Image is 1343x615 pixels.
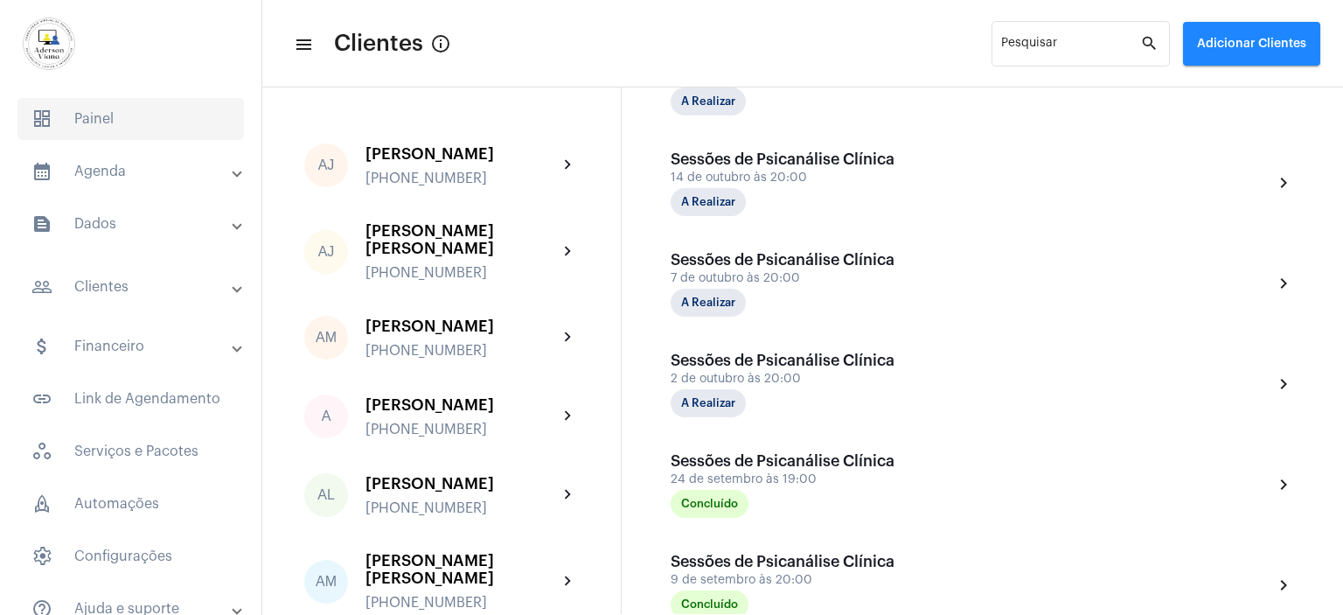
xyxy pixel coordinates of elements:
mat-chip: Concluído [671,490,748,518]
mat-icon: search [1140,33,1161,54]
div: [PERSON_NAME] [365,318,558,335]
mat-icon: chevron_right [558,571,579,592]
span: Link de Agendamento [17,378,244,420]
mat-icon: chevron_right [558,406,579,427]
span: Clientes [334,30,423,58]
mat-panel-title: Financeiro [31,336,233,357]
mat-chip: A Realizar [671,389,746,417]
mat-expansion-panel-header: sidenav iconFinanceiro [10,325,261,367]
mat-icon: chevron_right [1273,575,1294,596]
div: [PERSON_NAME] [PERSON_NAME] [365,552,558,587]
mat-panel-title: Agenda [31,161,233,182]
button: Button that displays a tooltip when focused or hovered over [423,26,458,61]
input: Pesquisar [1001,40,1140,54]
mat-icon: chevron_right [558,485,579,506]
mat-chip: A Realizar [671,289,746,317]
mat-panel-title: Clientes [31,276,233,297]
mat-icon: chevron_right [558,155,579,176]
mat-icon: sidenav icon [31,276,52,297]
span: sidenav icon [31,546,52,567]
mat-icon: chevron_right [1273,374,1294,395]
div: AJ [304,143,348,187]
div: [PERSON_NAME] [PERSON_NAME] [365,222,558,257]
div: [PERSON_NAME] [365,396,558,414]
mat-icon: sidenav icon [31,213,52,234]
div: 9 de setembro às 20:00 [671,574,894,587]
span: sidenav icon [31,493,52,514]
div: 2 de outubro às 20:00 [671,373,894,386]
div: Sessões de Psicanálise Clínica [671,452,894,470]
div: A [304,395,348,438]
div: AM [304,316,348,360]
mat-expansion-panel-header: sidenav iconClientes [10,259,261,315]
mat-icon: chevron_right [1273,172,1294,193]
mat-icon: sidenav icon [294,34,311,55]
div: [PHONE_NUMBER] [365,500,558,516]
span: Adicionar Clientes [1197,38,1306,50]
mat-icon: sidenav icon [31,336,52,357]
div: [PHONE_NUMBER] [365,265,558,281]
mat-expansion-panel-header: sidenav iconAgenda [10,150,261,192]
span: Painel [17,98,244,140]
mat-icon: chevron_right [558,327,579,348]
mat-chip: A Realizar [671,87,746,115]
div: AM [304,560,348,604]
button: Adicionar Clientes [1183,22,1320,66]
div: [PHONE_NUMBER] [365,595,558,611]
div: Sessões de Psicanálise Clínica [671,553,894,570]
mat-icon: sidenav icon [31,388,52,409]
div: 14 de outubro às 20:00 [671,171,894,185]
div: AL [304,473,348,517]
div: [PHONE_NUMBER] [365,422,558,437]
span: sidenav icon [31,441,52,462]
img: d7e3195d-0907-1efa-a796-b593d293ae59.png [14,9,84,79]
span: Configurações [17,535,244,577]
mat-panel-title: Dados [31,213,233,234]
span: Automações [17,483,244,525]
div: 24 de setembro às 19:00 [671,473,894,486]
div: [PHONE_NUMBER] [365,171,558,186]
mat-chip: A Realizar [671,188,746,216]
mat-icon: Button that displays a tooltip when focused or hovered over [430,33,451,54]
div: Sessões de Psicanálise Clínica [671,150,894,168]
div: [PERSON_NAME] [365,145,558,163]
div: [PERSON_NAME] [365,475,558,493]
mat-icon: chevron_right [1273,474,1294,495]
div: [PHONE_NUMBER] [365,343,558,359]
mat-expansion-panel-header: sidenav iconDados [10,203,261,245]
div: Sessões de Psicanálise Clínica [671,352,894,369]
div: Sessões de Psicanálise Clínica [671,251,894,269]
div: 7 de outubro às 20:00 [671,272,894,285]
mat-icon: sidenav icon [31,161,52,182]
mat-icon: chevron_right [1273,273,1294,294]
mat-icon: chevron_right [558,241,579,262]
span: Serviços e Pacotes [17,430,244,472]
div: AJ [304,230,348,274]
span: sidenav icon [31,108,52,129]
